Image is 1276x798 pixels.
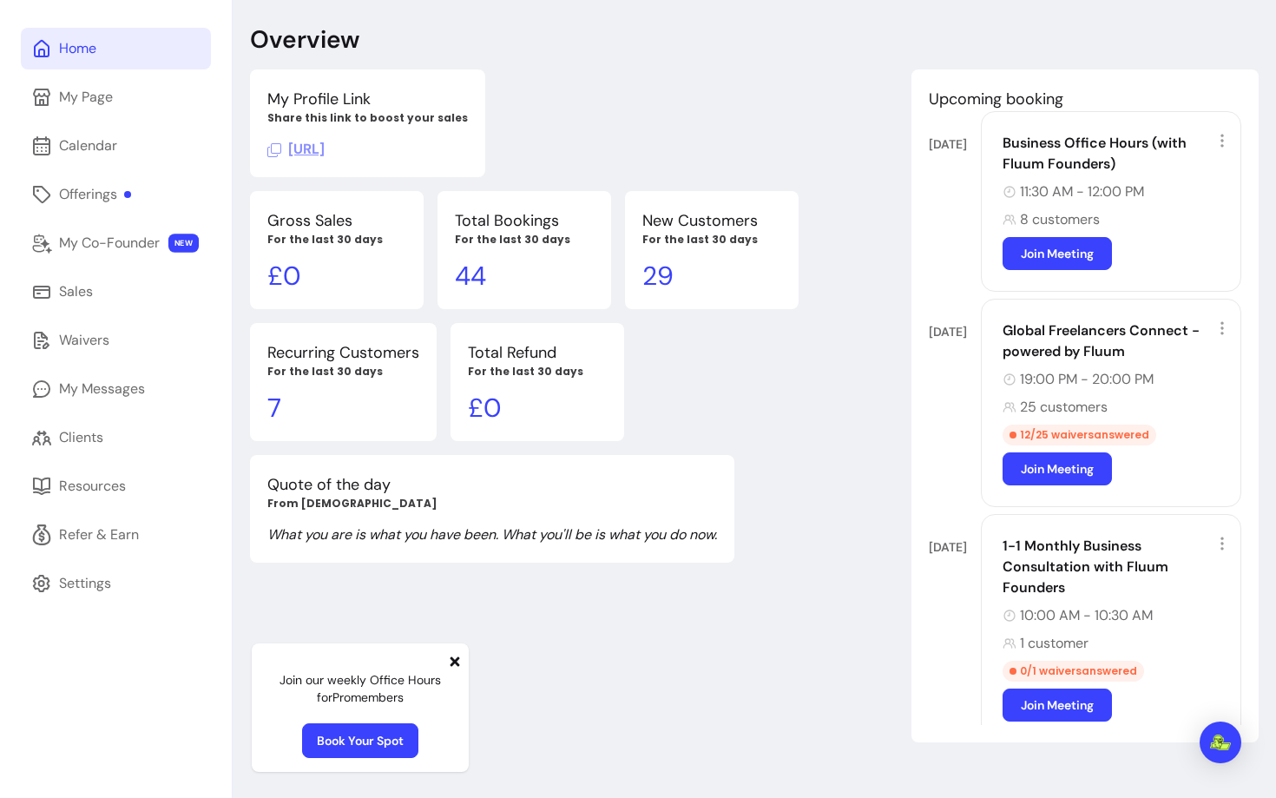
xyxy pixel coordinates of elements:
span: NEW [168,234,199,253]
div: Home [59,38,96,59]
p: 7 [267,392,419,424]
a: Home [21,28,211,69]
div: [DATE] [929,323,981,340]
p: 29 [642,261,781,292]
p: Share this link to boost your sales [267,111,468,125]
div: Waivers [59,330,109,351]
a: Book Your Spot [302,723,418,758]
p: Recurring Customers [267,340,419,365]
a: Waivers [21,320,211,361]
a: My Page [21,76,211,118]
p: Total Bookings [455,208,594,233]
a: My Co-Founder NEW [21,222,211,264]
p: £ 0 [468,392,607,424]
div: My Messages [59,379,145,399]
p: For the last 30 days [468,365,607,379]
span: Click to copy [267,140,325,158]
div: Open Intercom Messenger [1200,722,1241,763]
div: Business Office Hours (with Fluum Founders) [1003,133,1230,175]
div: My Co-Founder [59,233,160,254]
a: Offerings [21,174,211,215]
div: Sales [59,281,93,302]
div: 11:30 AM - 12:00 PM [1003,181,1230,202]
div: Global Freelancers Connect - powered by Fluum [1003,320,1230,362]
p: For the last 30 days [642,233,781,247]
div: 10:00 AM - 10:30 AM [1003,605,1230,626]
div: My Page [59,87,113,108]
a: Join Meeting [1003,237,1112,270]
a: My Messages [21,368,211,410]
p: For the last 30 days [455,233,594,247]
p: My Profile Link [267,87,468,111]
a: Clients [21,417,211,458]
div: 19:00 PM - 20:00 PM [1003,369,1230,390]
div: Resources [59,476,126,497]
div: 8 customers [1003,209,1230,230]
p: New Customers [642,208,781,233]
div: [DATE] [929,135,981,153]
div: Refer & Earn [59,524,139,545]
a: Calendar [21,125,211,167]
p: Quote of the day [267,472,717,497]
p: What you are is what you have been. What you'll be is what you do now. [267,524,717,545]
div: 1-1 Monthly Business Consultation with Fluum Founders [1003,536,1230,598]
a: Refer & Earn [21,514,211,556]
div: Clients [59,427,103,448]
p: 44 [455,261,594,292]
div: Calendar [59,135,117,156]
p: Join our weekly Office Hours for Pro members [266,671,455,706]
div: 12 / 25 waivers answered [1003,425,1156,445]
a: Join Meeting [1003,689,1112,722]
a: Sales [21,271,211,313]
a: Resources [21,465,211,507]
p: For the last 30 days [267,233,406,247]
p: For the last 30 days [267,365,419,379]
p: Overview [250,24,359,56]
a: Join Meeting [1003,452,1112,485]
p: From [DEMOGRAPHIC_DATA] [267,497,717,511]
p: Upcoming booking [929,87,1241,111]
div: 25 customers [1003,397,1230,418]
div: 1 customer [1003,633,1230,654]
p: £ 0 [267,261,406,292]
div: 0 / 1 waivers answered [1003,661,1144,682]
a: Settings [21,563,211,604]
div: Settings [59,573,111,594]
p: Total Refund [468,340,607,365]
div: Offerings [59,184,131,205]
div: [DATE] [929,538,981,556]
p: Gross Sales [267,208,406,233]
